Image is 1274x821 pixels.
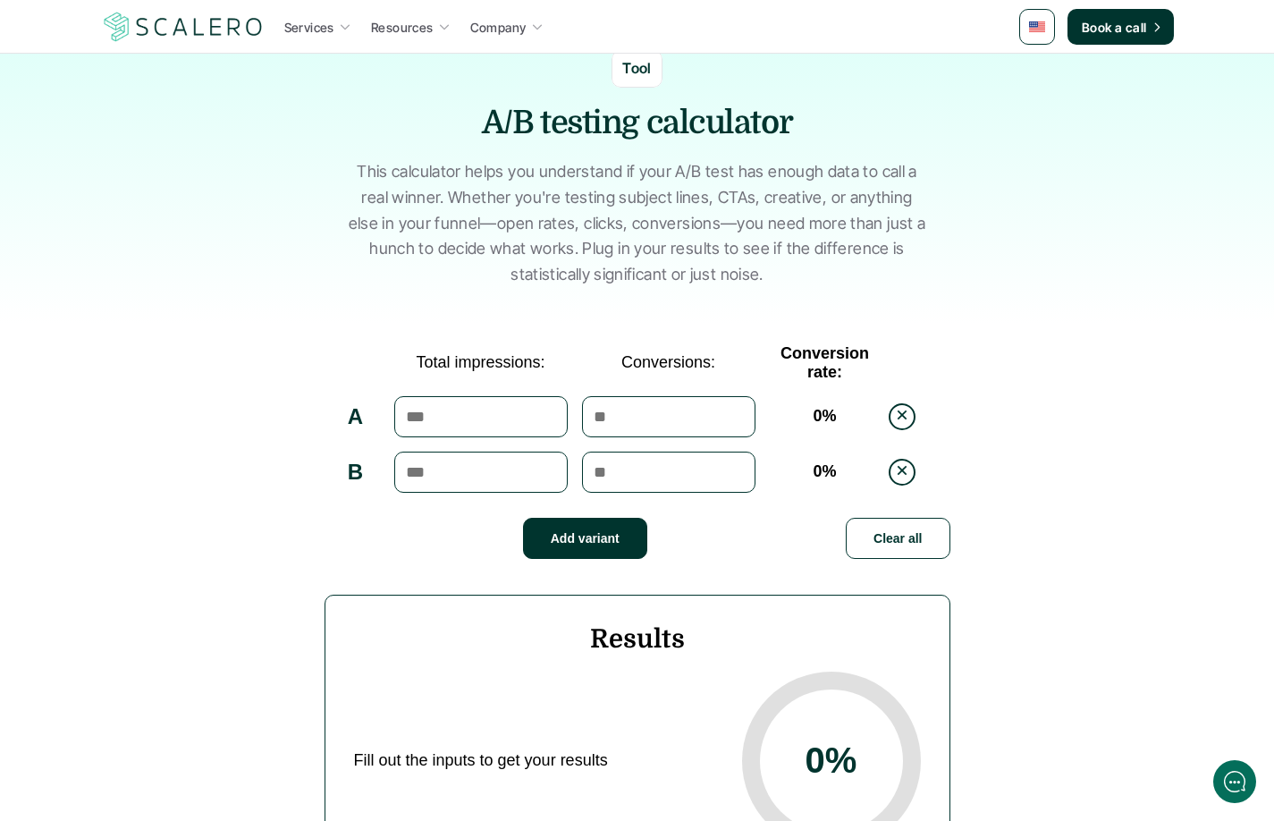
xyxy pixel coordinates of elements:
[1067,9,1174,45] a: Book a call
[347,159,928,288] p: This calculator helps you understand if your A/B test has enough data to call a real winner. Whet...
[763,337,888,389] td: Conversion rate:
[369,101,906,146] h1: A/B testing calculator
[27,119,331,205] h2: Let us know if we can help with lifecycle marketing.
[575,337,763,389] td: Conversions:
[387,337,575,389] td: Total impressions:
[763,389,888,444] td: 0 %
[325,389,387,444] td: A
[325,444,387,500] td: B
[1213,760,1256,803] iframe: gist-messenger-bubble-iframe
[1082,18,1147,37] p: Book a call
[523,518,647,559] button: Add variant
[284,18,334,37] p: Services
[115,248,215,262] span: New conversation
[846,518,949,559] button: Clear all
[101,10,266,44] img: Scalero company logo
[806,741,857,781] span: 0 %
[763,444,888,500] td: 0 %
[149,625,226,637] span: We run on Gist
[101,11,266,43] a: Scalero company logo
[27,87,331,115] h1: Hi! Welcome to Scalero.
[470,18,527,37] p: Company
[354,624,921,654] h4: Results
[28,237,330,273] button: New conversation
[371,18,434,37] p: Resources
[354,751,717,770] span: Fill out the inputs to get your results
[622,57,652,80] p: Tool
